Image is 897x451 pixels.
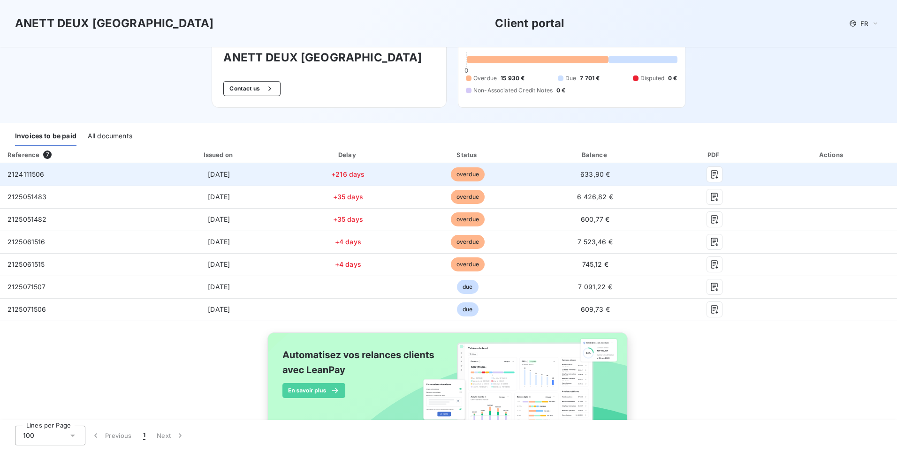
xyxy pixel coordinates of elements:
[8,305,46,313] span: 2125071506
[8,238,46,246] span: 2125061516
[8,215,47,223] span: 2125051482
[451,235,485,249] span: overdue
[473,74,497,83] span: Overdue
[23,431,34,440] span: 100
[223,81,280,96] button: Contact us
[335,260,361,268] span: +4 days
[208,193,230,201] span: [DATE]
[15,127,76,146] div: Invoices to be paid
[663,150,765,159] div: PDF
[137,426,151,445] button: 1
[495,15,564,32] h3: Client portal
[291,150,405,159] div: Delay
[151,150,288,159] div: Issued on
[85,426,137,445] button: Previous
[473,86,553,95] span: Non-Associated Credit Notes
[223,49,435,66] h3: ANETT DEUX [GEOGRAPHIC_DATA]
[565,74,576,83] span: Due
[333,215,363,223] span: +35 days
[8,170,45,178] span: 2124111506
[208,215,230,223] span: [DATE]
[451,257,485,271] span: overdue
[208,260,230,268] span: [DATE]
[143,431,145,440] span: 1
[451,190,485,204] span: overdue
[333,193,363,201] span: +35 days
[769,150,895,159] div: Actions
[578,238,613,246] span: 7 523,46 €
[208,238,230,246] span: [DATE]
[8,151,39,158] div: Reference
[556,86,565,95] span: 0 €
[668,74,677,83] span: 0 €
[451,167,485,181] span: overdue
[409,150,527,159] div: Status
[581,305,610,313] span: 609,73 €
[208,305,230,313] span: [DATE]
[464,67,468,74] span: 0
[457,280,478,294] span: due
[451,212,485,226] span: overdue
[501,74,525,83] span: 15 930 €
[259,327,638,442] img: banner
[208,283,230,291] span: [DATE]
[581,215,609,223] span: 600,77 €
[151,426,190,445] button: Next
[335,238,361,246] span: +4 days
[457,302,478,316] span: due
[8,260,45,268] span: 2125061515
[8,283,46,291] span: 2125071507
[860,20,868,27] span: FR
[580,170,610,178] span: 633,90 €
[8,193,47,201] span: 2125051483
[15,15,213,32] h3: ANETT DEUX [GEOGRAPHIC_DATA]
[531,150,660,159] div: Balance
[582,260,608,268] span: 745,12 €
[88,127,132,146] div: All documents
[578,283,612,291] span: 7 091,22 €
[43,150,52,159] span: 7
[331,170,365,178] span: +216 days
[640,74,664,83] span: Disputed
[208,170,230,178] span: [DATE]
[577,193,613,201] span: 6 426,82 €
[580,74,600,83] span: 7 701 €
